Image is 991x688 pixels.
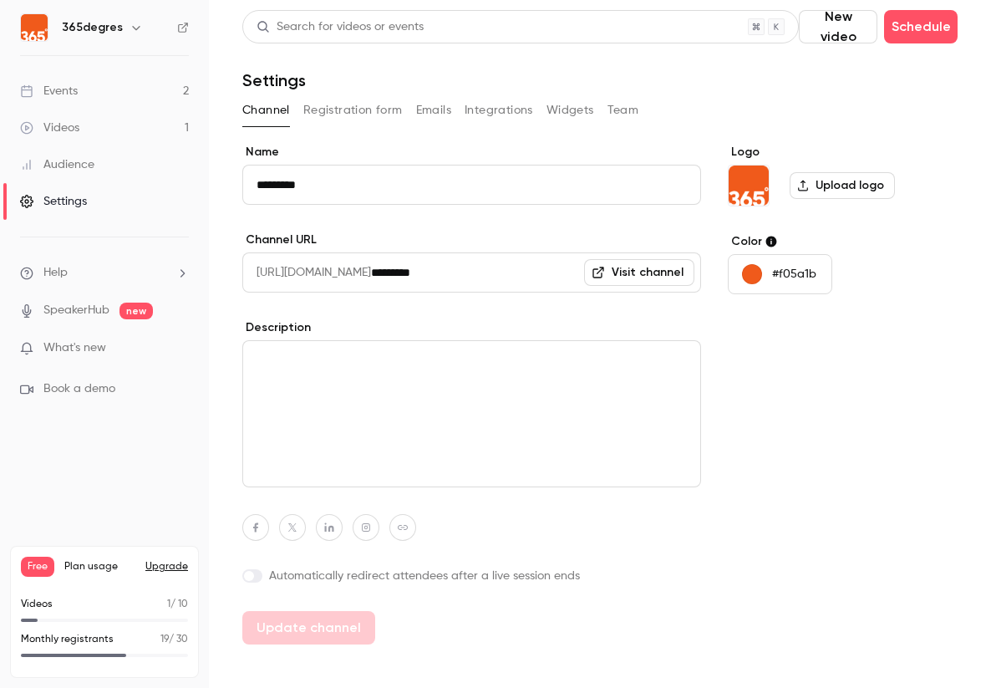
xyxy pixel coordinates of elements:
[303,97,403,124] button: Registration form
[728,233,958,250] label: Color
[14,512,320,541] textarea: Envoyer un message...
[48,13,74,39] img: Profile image for Operator
[81,19,257,45] p: L'équipe peut également vous aider
[43,339,106,357] span: What's new
[21,597,53,612] p: Videos
[20,193,87,210] div: Settings
[139,337,321,374] div: Bon week-end à toi aussi !
[546,97,594,124] button: Widgets
[790,172,895,199] label: Upload logo
[167,599,170,609] span: 1
[27,99,261,132] div: tu peux me confirmer que c'est ok ? tu dois peut être refresh la page
[43,264,68,282] span: Help
[13,387,321,441] div: Operator dit…
[167,597,188,612] p: / 10
[119,303,153,319] span: new
[242,568,701,584] label: Automatically redirect attendees after a live session ends
[20,156,94,173] div: Audience
[13,441,321,599] div: Operator dit…
[772,266,816,283] p: #f05a1b
[34,462,226,496] div: Vous avez noté la conversation
[729,166,769,206] img: 365degres
[246,255,321,335] div: pray
[21,632,114,647] p: Monthly registrants
[287,541,313,568] button: Envoyer un message…
[728,254,832,294] button: #f05a1b
[13,255,321,337] div: user dit…
[13,51,180,88] div: voilà ça devrait être fait
[884,10,958,43] button: Schedule
[257,18,424,36] div: Search for videos or events
[81,7,140,19] h1: Operator
[293,10,323,40] div: Fermer
[100,166,307,182] div: Ouiiii ! c'est tout bon ! 1000 mercis
[145,560,188,573] button: Upgrade
[242,144,701,161] label: Name
[728,144,958,206] section: Logo
[584,259,694,286] a: Visit channel
[34,498,226,514] div: Merci de nous avoir informés
[242,97,290,124] button: Channel
[152,347,307,364] div: Bon week-end à toi aussi !
[465,97,533,124] button: Integrations
[43,380,115,398] span: Book a demo
[13,337,321,387] div: user dit…
[20,83,78,99] div: Events
[79,548,93,561] button: Sélectionneur de fichier gif
[13,89,321,155] div: Maxim dit…
[262,10,293,42] button: Accueil
[53,548,66,561] button: Sélectionneur d’emoji
[728,144,958,161] label: Logo
[13,89,274,142] div: tu peux me confirmer que c'est ok ? tu dois peut être refresh la page
[160,632,188,647] p: / 30
[13,51,321,89] div: Maxim dit…
[13,155,321,206] div: user dit…
[13,205,169,242] div: parfait ! bon weekend
[62,19,123,36] h6: 365degres
[27,61,167,78] div: voilà ça devrait être fait
[27,215,155,232] div: parfait ! bon weekend
[13,205,321,255] div: Maxim dit…
[242,70,306,90] h1: Settings
[20,120,79,136] div: Videos
[123,481,138,496] span: amazing
[242,319,701,336] label: Description
[160,634,169,645] span: 19
[20,264,189,282] li: help-dropdown-opener
[21,14,48,41] img: 365degres
[64,560,135,573] span: Plan usage
[13,387,274,440] div: Que pensez-vous du service de Maxim ?
[106,548,119,561] button: Start recording
[26,548,39,561] button: Télécharger la pièce jointe
[11,10,43,42] button: go back
[246,265,321,325] div: pray
[43,302,109,319] a: SpeakerHub
[21,557,54,577] span: Free
[607,97,639,124] button: Team
[799,10,877,43] button: New video
[27,397,261,430] div: Que pensez-vous du service de Maxim ?
[416,97,451,124] button: Emails
[87,155,321,192] div: Ouiiii ! c'est tout bon ! 1000 mercis
[242,252,371,293] span: [URL][DOMAIN_NAME]
[242,232,701,248] label: Channel URL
